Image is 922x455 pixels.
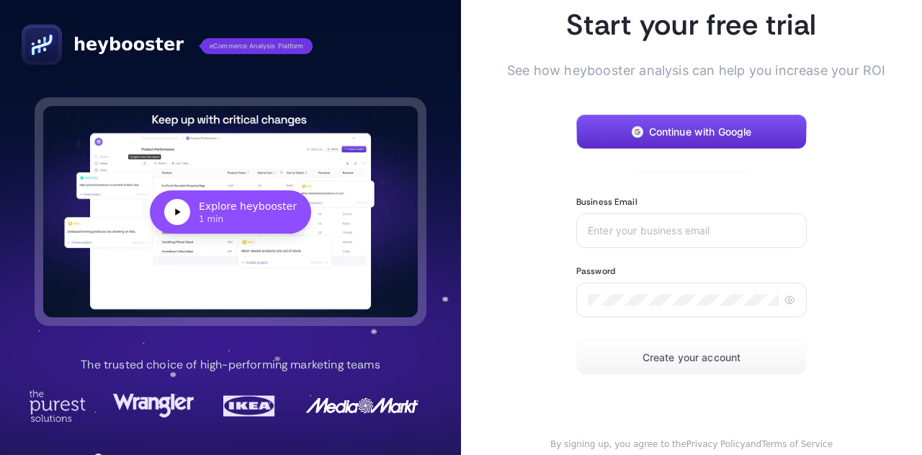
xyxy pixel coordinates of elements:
img: Wrangler [113,390,194,422]
span: eCommerce Analysis Platform [201,38,313,54]
h1: Start your free trial [530,6,853,43]
a: heyboostereCommerce Analysis Platform [22,25,313,65]
button: Continue with Google [576,115,807,149]
img: MediaMarkt [305,390,420,422]
span: By signing up, you agree to the [550,439,686,449]
button: Create your account [576,340,807,375]
button: Explore heybooster1 min [43,106,418,317]
span: See how heybooster analysis can help you increase your ROI [507,61,853,80]
label: Password [576,265,615,277]
div: Explore heybooster [199,199,297,213]
img: Purest [29,390,86,422]
input: Enter your business email [588,225,795,237]
a: Privacy Policy [686,439,746,449]
span: heybooster [73,33,184,56]
div: 1 min [199,213,297,225]
span: Continue with Google [649,126,752,138]
img: Ikea [220,390,278,422]
a: Terms of Service [761,439,833,449]
label: Business Email [576,196,637,208]
p: The trusted choice of high-performing marketing teams [81,356,380,374]
span: Create your account [643,352,741,363]
div: and [530,438,853,450]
